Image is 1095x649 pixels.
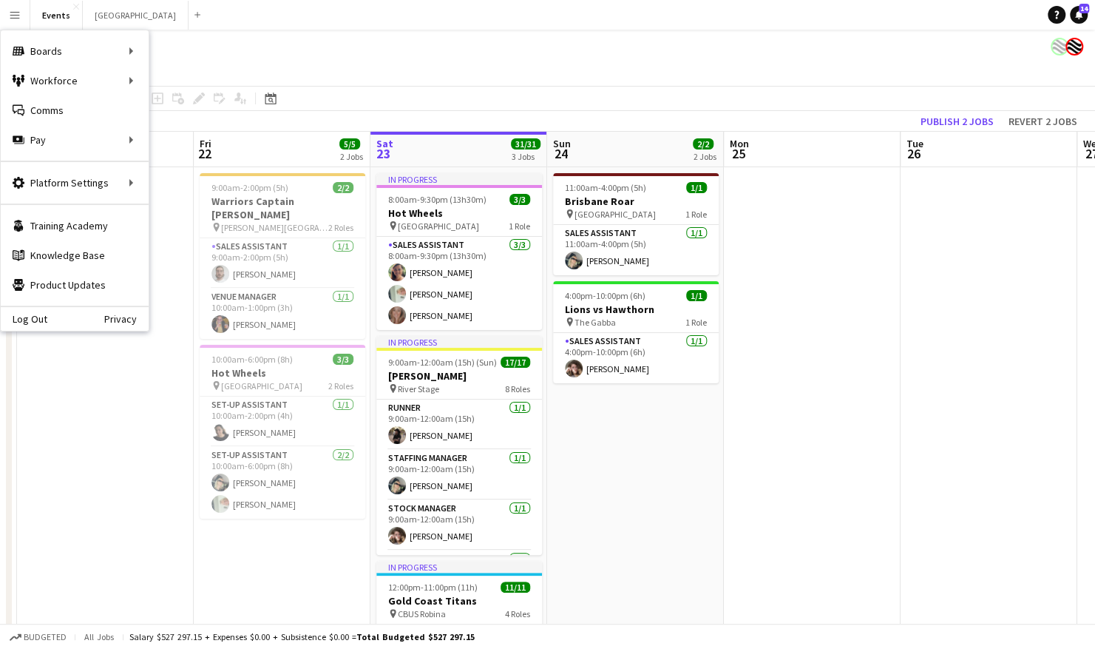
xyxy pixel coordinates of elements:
[339,138,360,149] span: 5/5
[200,345,365,519] app-job-card: 10:00am-6:00pm (8h)3/3Hot Wheels [GEOGRAPHIC_DATA]2 RolesSet-up Assistant1/110:00am-2:00pm (4h)[P...
[398,221,479,232] span: [GEOGRAPHIC_DATA]
[574,209,656,220] span: [GEOGRAPHIC_DATA]
[376,206,542,220] h3: Hot Wheels
[509,221,530,232] span: 1 Role
[1065,38,1083,56] app-user-avatar: Event Merch
[200,289,365,339] app-card-role: Venue Manager1/110:00am-1:00pm (3h)[PERSON_NAME]
[81,631,117,642] span: All jobs
[376,450,542,500] app-card-role: Staffing Manager1/19:00am-12:00am (15h)[PERSON_NAME]
[693,138,713,149] span: 2/2
[728,145,749,162] span: 25
[505,383,530,394] span: 8 Roles
[686,182,707,193] span: 1/1
[197,145,211,162] span: 22
[388,194,487,205] span: 8:00am-9:30pm (13h30m)
[376,336,542,555] app-job-card: In progress9:00am-12:00am (15h) (Sun)17/17[PERSON_NAME] River Stage8 RolesRunner1/19:00am-12:00am...
[376,173,542,185] div: In progress
[376,237,542,330] app-card-role: Sales Assistant3/38:00am-9:30pm (13h30m)[PERSON_NAME][PERSON_NAME][PERSON_NAME]
[200,195,365,221] h3: Warriors Captain [PERSON_NAME]
[512,151,540,162] div: 3 Jobs
[104,313,149,325] a: Privacy
[553,303,719,316] h3: Lions vs Hawthorn
[200,447,365,519] app-card-role: Set-up Assistant2/210:00am-6:00pm (8h)[PERSON_NAME][PERSON_NAME]
[333,182,353,193] span: 2/2
[501,582,530,593] span: 11/11
[376,561,542,573] div: In progress
[24,632,67,642] span: Budgeted
[694,151,716,162] div: 2 Jobs
[1,36,149,66] div: Boards
[553,195,719,208] h3: Brisbane Roar
[551,145,571,162] span: 24
[553,281,719,383] app-job-card: 4:00pm-10:00pm (6h)1/1Lions vs Hawthorn The Gabba1 RoleSales Assistant1/14:00pm-10:00pm (6h)[PERS...
[376,137,393,150] span: Sat
[398,608,446,619] span: CBUS Robina
[685,209,707,220] span: 1 Role
[511,138,540,149] span: 31/31
[200,173,365,339] app-job-card: 9:00am-2:00pm (5h)2/2Warriors Captain [PERSON_NAME] [PERSON_NAME][GEOGRAPHIC_DATA]2 RolesSales As...
[574,317,616,328] span: The Gabba
[30,1,83,30] button: Events
[388,357,497,368] span: 9:00am-12:00am (15h) (Sun)
[200,366,365,380] h3: Hot Wheels
[1,270,149,300] a: Product Updates
[83,1,189,30] button: [GEOGRAPHIC_DATA]
[211,354,293,365] span: 10:00am-6:00pm (8h)
[328,380,353,391] span: 2 Roles
[376,400,542,450] app-card-role: Runner1/19:00am-12:00am (15h)[PERSON_NAME]
[553,173,719,275] app-job-card: 11:00am-4:00pm (5h)1/1Brisbane Roar [GEOGRAPHIC_DATA]1 RoleSales Assistant1/111:00am-4:00pm (5h)[...
[686,290,707,301] span: 1/1
[328,222,353,233] span: 2 Roles
[376,369,542,383] h3: [PERSON_NAME]
[374,145,393,162] span: 23
[1070,6,1088,24] a: 14
[553,137,571,150] span: Sun
[221,222,328,233] span: [PERSON_NAME][GEOGRAPHIC_DATA]
[376,173,542,330] app-job-card: In progress8:00am-9:30pm (13h30m)3/3Hot Wheels [GEOGRAPHIC_DATA]1 RoleSales Assistant3/38:00am-9:...
[505,608,530,619] span: 4 Roles
[1,211,149,241] a: Training Academy
[333,354,353,365] span: 3/3
[7,629,69,645] button: Budgeted
[501,357,530,368] span: 17/17
[340,151,363,162] div: 2 Jobs
[211,182,288,193] span: 9:00am-2:00pm (5h)
[221,380,302,391] span: [GEOGRAPHIC_DATA]
[1079,4,1089,13] span: 14
[1051,38,1068,56] app-user-avatar: Event Merch
[376,594,542,608] h3: Gold Coast Titans
[1,125,149,155] div: Pay
[376,551,542,644] app-card-role: Sales Assistant3/3
[1,66,149,95] div: Workforce
[200,397,365,447] app-card-role: Set-up Assistant1/110:00am-2:00pm (4h)[PERSON_NAME]
[376,336,542,348] div: In progress
[356,631,475,642] span: Total Budgeted $527 297.15
[1,168,149,198] div: Platform Settings
[200,238,365,289] app-card-role: Sales Assistant1/19:00am-2:00pm (5h)[PERSON_NAME]
[1,95,149,125] a: Comms
[685,317,707,328] span: 1 Role
[509,194,530,205] span: 3/3
[730,137,749,150] span: Mon
[553,225,719,275] app-card-role: Sales Assistant1/111:00am-4:00pm (5h)[PERSON_NAME]
[1,241,149,270] a: Knowledge Base
[904,145,923,162] span: 26
[553,333,719,383] app-card-role: Sales Assistant1/14:00pm-10:00pm (6h)[PERSON_NAME]
[906,137,923,150] span: Tue
[388,582,478,593] span: 12:00pm-11:00pm (11h)
[565,290,645,301] span: 4:00pm-10:00pm (6h)
[565,182,646,193] span: 11:00am-4:00pm (5h)
[129,631,475,642] div: Salary $527 297.15 + Expenses $0.00 + Subsistence $0.00 =
[200,137,211,150] span: Fri
[398,383,439,394] span: River Stage
[1,313,47,325] a: Log Out
[376,500,542,551] app-card-role: Stock Manager1/19:00am-12:00am (15h)[PERSON_NAME]
[915,112,1000,131] button: Publish 2 jobs
[1003,112,1083,131] button: Revert 2 jobs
